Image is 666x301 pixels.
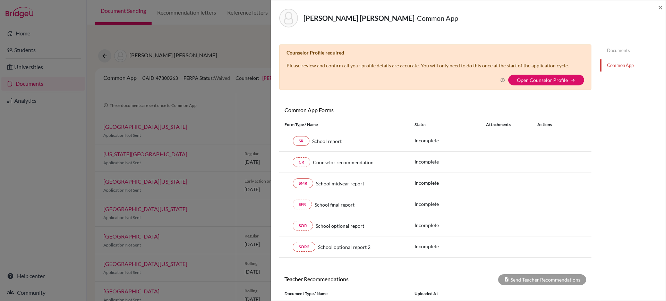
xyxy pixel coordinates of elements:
[508,75,584,85] button: Open Counselor Profilearrow_forward
[415,221,486,229] p: Incomplete
[415,122,486,128] div: Status
[313,159,374,166] span: Counselor recommendation
[279,122,409,128] div: Form Type / Name
[316,180,364,187] span: School midyear report
[293,136,309,146] a: SR
[279,107,435,113] h6: Common App Forms
[293,221,313,231] a: SOR
[304,14,415,22] strong: [PERSON_NAME] [PERSON_NAME]
[571,78,575,83] i: arrow_forward
[517,77,568,83] a: Open Counselor Profile
[415,243,486,250] p: Incomplete
[315,201,355,208] span: School final report
[529,122,572,128] div: Actions
[415,137,486,144] p: Incomplete
[316,222,364,229] span: School optional report
[312,137,342,145] span: School report
[293,242,315,252] a: SOR2
[658,3,663,11] button: Close
[318,243,370,251] span: School optional report 2
[279,276,435,282] h6: Teacher Recommendations
[415,14,458,22] span: - Common App
[415,200,486,208] p: Incomplete
[658,2,663,12] span: ×
[409,291,513,297] div: Uploaded at
[415,158,486,165] p: Incomplete
[498,274,586,285] div: Send Teacher Recommendations
[293,200,312,209] a: SFR
[293,178,313,188] a: SMR
[279,291,409,297] div: Document Type / Name
[287,50,344,56] b: Counselor Profile required
[486,122,529,128] div: Attachments
[293,157,310,167] a: CR
[415,179,486,186] p: Incomplete
[600,44,666,57] a: Documents
[287,62,569,69] p: Please review and confirm all your profile details are accurate. You will only need to do this on...
[600,59,666,72] a: Common App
